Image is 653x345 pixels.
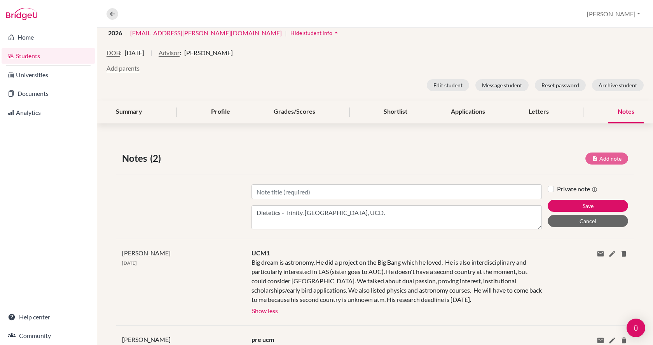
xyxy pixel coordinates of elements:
span: 2026 [108,28,122,38]
div: Summary [107,101,152,123]
a: Community [2,328,95,343]
span: [PERSON_NAME] [122,336,171,343]
a: Students [2,48,95,64]
button: Archive student [592,79,644,91]
a: Home [2,29,95,45]
span: pre ucm [251,336,274,343]
span: | [125,28,127,38]
button: Edit student [427,79,469,91]
button: Save [548,200,628,212]
button: Advisor [159,48,180,57]
a: [EMAIL_ADDRESS][PERSON_NAME][DOMAIN_NAME] [130,28,282,38]
span: : [180,48,181,57]
div: Letters [519,101,558,123]
div: Notes [608,101,644,123]
span: (2) [150,151,164,165]
div: Profile [202,101,239,123]
button: Show less [251,304,278,316]
a: Universities [2,67,95,83]
button: Hide student infoarrow_drop_up [290,27,340,39]
input: Note title (required) [251,184,542,199]
span: | [285,28,287,38]
button: DOB [107,48,120,57]
label: Private note [557,184,597,194]
span: UCM1 [251,249,270,257]
span: Hide student info [290,29,332,36]
span: : [120,48,122,57]
img: Bridge-U [6,8,37,20]
button: Add note [585,153,628,165]
div: Open Intercom Messenger [627,319,645,337]
span: [DATE] [125,48,144,57]
div: Big dream is astronomy. He did a project on the Big Bang which he loved. He is also interdiscipli... [251,258,542,304]
span: [PERSON_NAME] [122,249,171,257]
span: [PERSON_NAME] [184,48,233,57]
span: | [150,48,152,64]
i: arrow_drop_up [332,29,340,36]
button: Reset password [535,79,586,91]
span: Notes [122,151,150,165]
a: Help center [2,309,95,325]
div: Shortlist [374,101,417,123]
span: [DATE] [122,260,137,266]
button: Cancel [548,215,628,227]
a: Analytics [2,105,95,120]
button: Message student [475,79,529,91]
button: [PERSON_NAME] [583,7,644,21]
a: Documents [2,86,95,101]
button: Add parents [107,64,140,73]
div: Applications [442,101,494,123]
div: Grades/Scores [264,101,325,123]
